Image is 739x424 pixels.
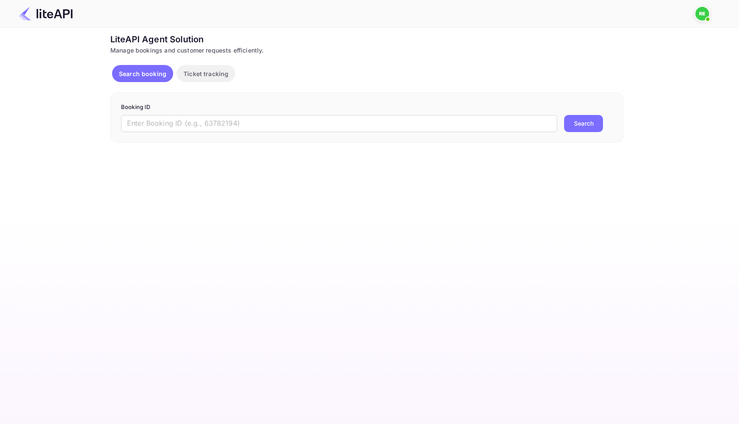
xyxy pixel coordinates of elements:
input: Enter Booking ID (e.g., 63782194) [121,115,557,132]
div: Manage bookings and customer requests efficiently. [110,46,624,55]
p: Booking ID [121,103,613,112]
p: Ticket tracking [183,69,228,78]
img: LiteAPI Logo [19,7,73,21]
button: Search [564,115,603,132]
p: Search booking [119,69,166,78]
img: Raf Elkhaier [695,7,709,21]
div: LiteAPI Agent Solution [110,33,624,46]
